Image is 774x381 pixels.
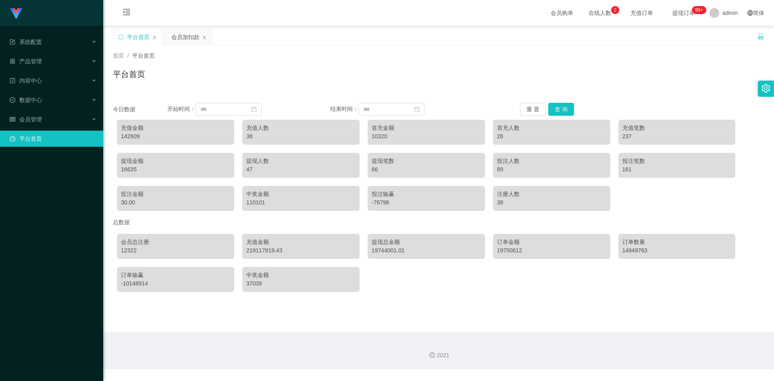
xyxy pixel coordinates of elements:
div: 总数据 [113,215,764,230]
div: 投注笔数 [622,157,732,165]
div: 19750612 [497,246,606,255]
p: 2 [614,6,617,14]
div: 充值金额 [246,238,356,246]
div: 142609 [121,132,230,141]
div: 38 [497,198,606,207]
span: 在线人数 [585,10,615,16]
div: 首充人数 [497,124,606,132]
div: 89 [497,165,606,174]
sup: 1192 [692,6,706,14]
div: 中奖金额 [246,271,356,279]
sup: 2 [611,6,619,14]
i: 图标: profile [10,78,15,83]
div: 66 [372,165,481,174]
div: 中奖金额 [246,190,356,198]
div: 47 [246,165,356,174]
div: 提现笔数 [372,157,481,165]
div: 会员总注册 [121,238,230,246]
span: 平台首页 [132,52,155,59]
span: 开始时间： [167,106,196,112]
div: 10320 [372,132,481,141]
div: 237 [622,132,732,141]
span: 数据中心 [10,97,42,103]
div: 投注金额 [121,190,230,198]
div: 订单输赢 [121,271,230,279]
span: 充值订单 [626,10,657,16]
button: 重 置 [520,103,546,116]
i: 图标: check-circle-o [10,97,15,103]
h1: 平台首页 [113,68,145,80]
div: 充值金额 [121,124,230,132]
i: 图标: form [10,39,15,45]
div: 提现总金额 [372,238,481,246]
i: 图标: copyright [429,352,435,358]
div: 提现金额 [121,157,230,165]
i: 图标: calendar [251,106,257,112]
div: 注册人数 [497,190,606,198]
div: 订单金额 [497,238,606,246]
div: 161 [622,165,732,174]
span: 首页 [113,52,124,59]
span: / [127,52,129,59]
div: 提现人数 [246,157,356,165]
div: 投注人数 [497,157,606,165]
span: 产品管理 [10,58,42,65]
span: 系统配置 [10,39,42,45]
button: 查 询 [548,103,574,116]
div: 投注输赢 [372,190,481,198]
i: 图标: menu-fold [113,0,140,26]
div: 2021 [110,351,768,360]
div: 平台首页 [127,29,150,45]
div: 充值笔数 [622,124,732,132]
div: -10148914 [121,279,230,288]
div: 38 [246,132,356,141]
span: 提现订单 [668,10,699,16]
div: 今日数据 [113,105,167,114]
i: 图标: setting [762,84,770,93]
div: 30.00 [121,198,230,207]
span: 内容中心 [10,77,42,84]
div: 充值人数 [246,124,356,132]
i: 图标: close [202,35,207,40]
i: 图标: global [747,10,753,16]
div: 26 [497,132,606,141]
div: 37039 [246,279,356,288]
span: 会员管理 [10,116,42,123]
div: 19744001.01 [372,246,481,255]
i: 图标: calendar [414,106,420,112]
div: 订单数量 [622,238,732,246]
img: logo.9652507e.png [10,8,23,19]
div: 12322 [121,246,230,255]
div: 219117819.43 [246,246,356,255]
i: 图标: unlock [757,33,764,40]
div: 会员加扣款 [171,29,200,45]
i: 图标: close [152,35,157,40]
div: 16635 [121,165,230,174]
div: 首充金额 [372,124,481,132]
a: 图标: dashboard平台首页 [10,131,97,147]
div: -76798 [372,198,481,207]
span: 结束时间： [330,106,358,112]
div: 14949763 [622,246,732,255]
div: 110101 [246,198,356,207]
i: 图标: sync [118,34,124,40]
i: 图标: table [10,117,15,122]
i: 图标: appstore-o [10,58,15,64]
